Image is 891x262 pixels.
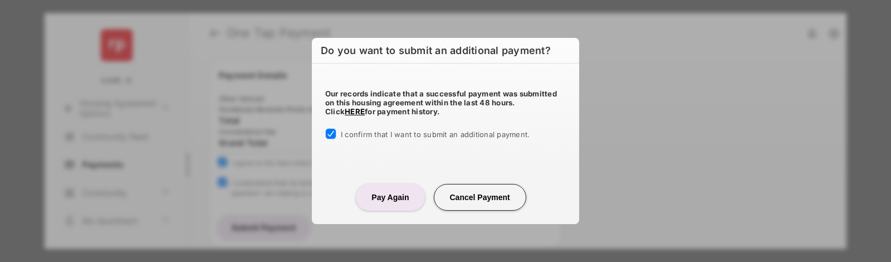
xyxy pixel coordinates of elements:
[345,107,365,116] a: HERE
[312,38,579,64] h6: Do you want to submit an additional payment?
[356,184,424,211] button: Pay Again
[341,130,530,139] span: I confirm that I want to submit an additional payment.
[434,184,526,211] button: Cancel Payment
[325,89,566,116] h5: Our records indicate that a successful payment was submitted on this housing agreement within the...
